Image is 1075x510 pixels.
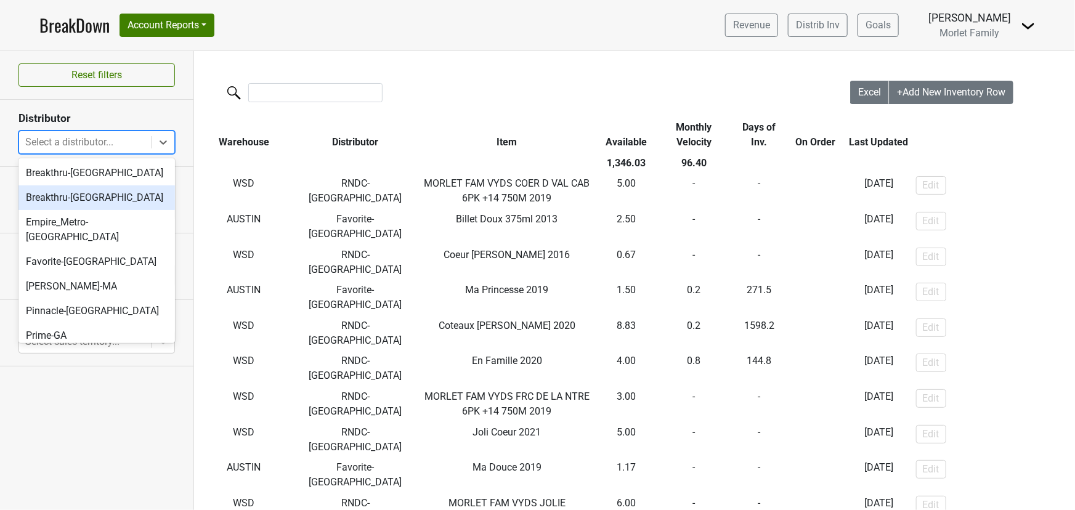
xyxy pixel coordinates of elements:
[194,386,293,422] td: WSD
[293,386,417,422] td: RNDC-[GEOGRAPHIC_DATA]
[655,351,732,387] td: 0.8
[655,209,732,245] td: -
[18,112,175,125] h3: Distributor
[850,81,890,104] button: Excel
[293,457,417,493] td: Favorite-[GEOGRAPHIC_DATA]
[916,460,946,479] button: Edit
[194,315,293,351] td: WSD
[655,245,732,280] td: -
[1021,18,1036,33] img: Dropdown Menu
[293,315,417,351] td: RNDC-[GEOGRAPHIC_DATA]
[18,210,175,249] div: Empire_Metro-[GEOGRAPHIC_DATA]
[194,280,293,315] td: AUSTIN
[916,248,946,266] button: Edit
[18,161,175,185] div: Breakthru-[GEOGRAPHIC_DATA]
[786,422,845,458] td: -
[473,426,542,438] span: Joli Coeur 2021
[655,457,732,493] td: -
[732,422,786,458] td: -
[786,351,845,387] td: -
[439,320,575,331] span: Coteaux [PERSON_NAME] 2020
[916,318,946,337] button: Edit
[293,280,417,315] td: Favorite-[GEOGRAPHIC_DATA]
[655,153,732,174] th: 96.40
[424,177,590,204] span: MORLET FAM VYDS COER D VAL CAB 6PK +14 750M 2019
[597,245,655,280] td: 0.67
[845,117,912,153] th: Last Updated: activate to sort column ascending
[845,457,912,493] td: [DATE]
[845,245,912,280] td: [DATE]
[916,176,946,195] button: Edit
[597,209,655,245] td: 2.50
[293,117,417,153] th: Distributor: activate to sort column ascending
[194,209,293,245] td: AUSTIN
[597,351,655,387] td: 4.00
[293,209,417,245] td: Favorite-[GEOGRAPHIC_DATA]
[18,323,175,348] div: Prime-GA
[39,12,110,38] a: BreakDown
[845,209,912,245] td: [DATE]
[597,153,655,174] th: 1,346.03
[194,351,293,387] td: WSD
[897,86,1005,98] span: +Add New Inventory Row
[18,63,175,87] button: Reset filters
[18,249,175,274] div: Favorite-[GEOGRAPHIC_DATA]
[293,174,417,209] td: RNDC-[GEOGRAPHIC_DATA]
[655,174,732,209] td: -
[786,209,845,245] td: -
[732,117,786,153] th: Days of Inv.: activate to sort column ascending
[120,14,214,37] button: Account Reports
[858,86,881,98] span: Excel
[597,386,655,422] td: 3.00
[889,81,1013,104] button: +Add New Inventory Row
[597,117,655,153] th: Available: activate to sort column ascending
[18,185,175,210] div: Breakthru-[GEOGRAPHIC_DATA]
[732,315,786,351] td: 1598.2
[786,386,845,422] td: -
[845,422,912,458] td: [DATE]
[655,386,732,422] td: -
[597,457,655,493] td: 1.17
[194,117,293,153] th: Warehouse: activate to sort column ascending
[928,10,1011,26] div: [PERSON_NAME]
[916,354,946,372] button: Edit
[786,245,845,280] td: -
[845,280,912,315] td: [DATE]
[845,351,912,387] td: [DATE]
[732,386,786,422] td: -
[786,457,845,493] td: -
[18,274,175,299] div: [PERSON_NAME]-MA
[472,355,542,366] span: En Famille 2020
[194,457,293,493] td: AUSTIN
[916,212,946,230] button: Edit
[597,174,655,209] td: 5.00
[732,209,786,245] td: -
[655,280,732,315] td: 0.2
[916,425,946,443] button: Edit
[940,27,1000,39] span: Morlet Family
[732,245,786,280] td: -
[597,280,655,315] td: 1.50
[786,174,845,209] td: -
[916,389,946,408] button: Edit
[655,315,732,351] td: 0.2
[444,249,570,261] span: Coeur [PERSON_NAME] 2016
[424,391,590,417] span: MORLET FAM VYDS FRC DE LA NTRE 6PK +14 750M 2019
[655,117,732,153] th: Monthly Velocity: activate to sort column ascending
[597,422,655,458] td: 5.00
[913,117,1068,153] th: &nbsp;: activate to sort column ascending
[845,174,912,209] td: [DATE]
[788,14,848,37] a: Distrib Inv
[194,174,293,209] td: WSD
[293,245,417,280] td: RNDC-[GEOGRAPHIC_DATA]
[786,117,845,153] th: On Order: activate to sort column ascending
[845,386,912,422] td: [DATE]
[732,280,786,315] td: 271.5
[732,351,786,387] td: 144.8
[845,315,912,351] td: [DATE]
[466,284,549,296] span: Ma Princesse 2019
[725,14,778,37] a: Revenue
[597,315,655,351] td: 8.83
[18,299,175,323] div: Pinnacle-[GEOGRAPHIC_DATA]
[293,422,417,458] td: RNDC-[GEOGRAPHIC_DATA]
